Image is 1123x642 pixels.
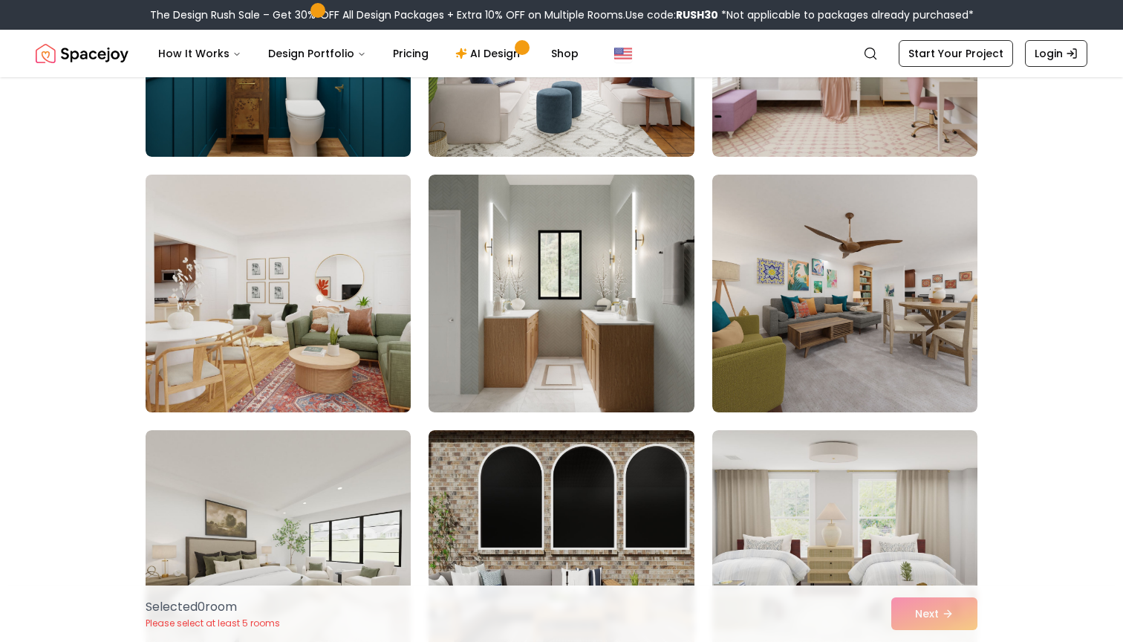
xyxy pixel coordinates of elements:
a: Pricing [381,39,440,68]
a: Shop [539,39,590,68]
span: Use code: [625,7,718,22]
img: Spacejoy Logo [36,39,128,68]
button: How It Works [146,39,253,68]
p: Selected 0 room [146,598,280,616]
a: AI Design [443,39,536,68]
span: *Not applicable to packages already purchased* [718,7,974,22]
img: Room room-12 [712,175,977,412]
p: Please select at least 5 rooms [146,617,280,629]
img: Room room-11 [429,175,694,412]
a: Spacejoy [36,39,128,68]
div: The Design Rush Sale – Get 30% OFF All Design Packages + Extra 10% OFF on Multiple Rooms. [150,7,974,22]
b: RUSH30 [676,7,718,22]
a: Start Your Project [899,40,1013,67]
nav: Main [146,39,590,68]
nav: Global [36,30,1087,77]
button: Design Portfolio [256,39,378,68]
a: Login [1025,40,1087,67]
img: United States [614,45,632,62]
img: Room room-10 [139,169,417,418]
